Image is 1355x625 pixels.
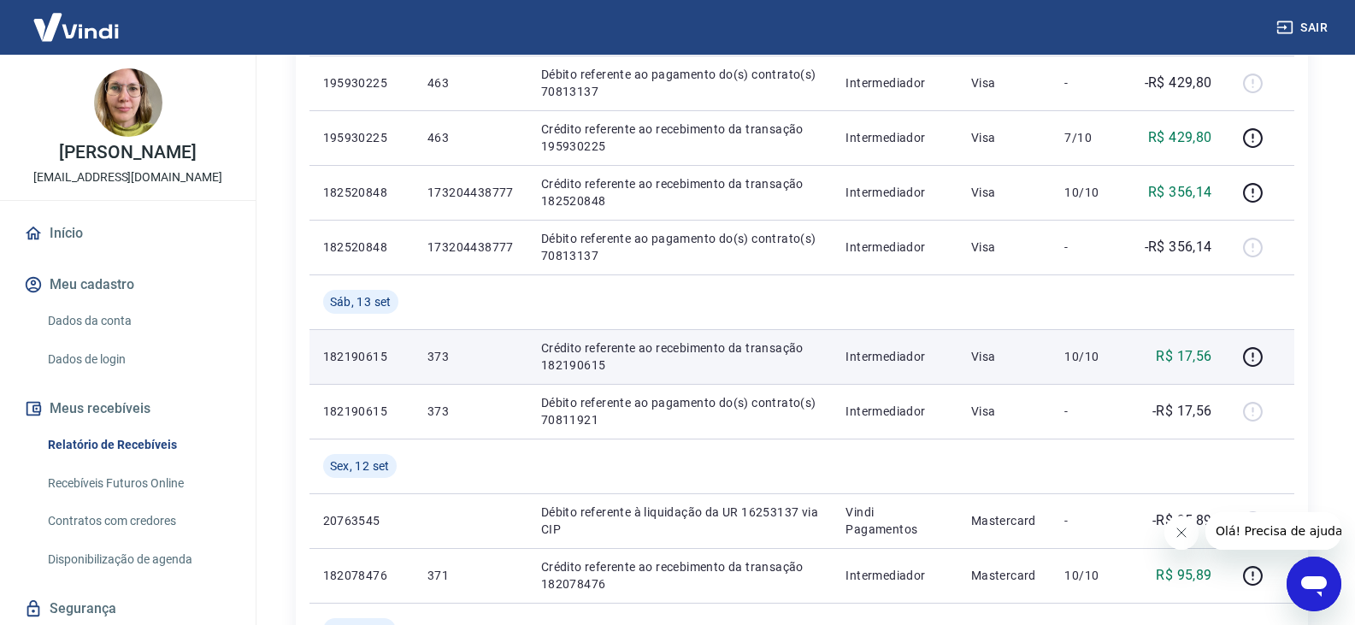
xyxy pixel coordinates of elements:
[1152,510,1212,531] p: -R$ 95,89
[971,239,1038,256] p: Visa
[323,567,400,584] p: 182078476
[21,266,235,304] button: Meu cadastro
[1145,237,1212,257] p: -R$ 356,14
[845,348,943,365] p: Intermediador
[1273,12,1334,44] button: Sair
[427,348,514,365] p: 373
[541,66,819,100] p: Débito referente ao pagamento do(s) contrato(s) 70813137
[971,512,1038,529] p: Mastercard
[21,215,235,252] a: Início
[41,427,235,463] a: Relatório de Recebíveis
[427,129,514,146] p: 463
[41,342,235,377] a: Dados de login
[845,129,943,146] p: Intermediador
[541,339,819,374] p: Crédito referente ao recebimento da transação 182190615
[323,184,400,201] p: 182520848
[94,68,162,137] img: 87f57c15-88ce-4ef7-9099-1f0b81198928.jpeg
[541,230,819,264] p: Débito referente ao pagamento do(s) contrato(s) 70813137
[21,1,132,53] img: Vindi
[427,239,514,256] p: 173204438777
[323,239,400,256] p: 182520848
[41,304,235,339] a: Dados da conta
[427,74,514,91] p: 463
[1148,182,1212,203] p: R$ 356,14
[323,129,400,146] p: 195930225
[1205,512,1341,550] iframe: Mensagem da empresa
[1156,346,1211,367] p: R$ 17,56
[1064,567,1115,584] p: 10/10
[41,466,235,501] a: Recebíveis Futuros Online
[845,239,943,256] p: Intermediador
[971,74,1038,91] p: Visa
[10,12,144,26] span: Olá! Precisa de ajuda?
[1064,239,1115,256] p: -
[971,567,1038,584] p: Mastercard
[427,567,514,584] p: 371
[330,293,392,310] span: Sáb, 13 set
[845,184,943,201] p: Intermediador
[33,168,222,186] p: [EMAIL_ADDRESS][DOMAIN_NAME]
[845,504,943,538] p: Vindi Pagamentos
[971,129,1038,146] p: Visa
[1164,516,1199,550] iframe: Fechar mensagem
[1064,129,1115,146] p: 7/10
[1064,403,1115,420] p: -
[541,121,819,155] p: Crédito referente ao recebimento da transação 195930225
[1064,348,1115,365] p: 10/10
[323,403,400,420] p: 182190615
[845,567,943,584] p: Intermediador
[21,390,235,427] button: Meus recebíveis
[1287,557,1341,611] iframe: Botão para abrir a janela de mensagens
[1156,565,1211,586] p: R$ 95,89
[1064,512,1115,529] p: -
[541,394,819,428] p: Débito referente ao pagamento do(s) contrato(s) 70811921
[1064,184,1115,201] p: 10/10
[541,558,819,593] p: Crédito referente ao recebimento da transação 182078476
[1152,401,1212,422] p: -R$ 17,56
[845,403,943,420] p: Intermediador
[1145,73,1212,93] p: -R$ 429,80
[971,348,1038,365] p: Visa
[323,74,400,91] p: 195930225
[1064,74,1115,91] p: -
[323,348,400,365] p: 182190615
[41,542,235,577] a: Disponibilização de agenda
[845,74,943,91] p: Intermediador
[427,403,514,420] p: 373
[323,512,400,529] p: 20763545
[41,504,235,539] a: Contratos com credores
[427,184,514,201] p: 173204438777
[59,144,196,162] p: [PERSON_NAME]
[330,457,390,475] span: Sex, 12 set
[971,184,1038,201] p: Visa
[1148,127,1212,148] p: R$ 429,80
[541,175,819,209] p: Crédito referente ao recebimento da transação 182520848
[971,403,1038,420] p: Visa
[541,504,819,538] p: Débito referente à liquidação da UR 16253137 via CIP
